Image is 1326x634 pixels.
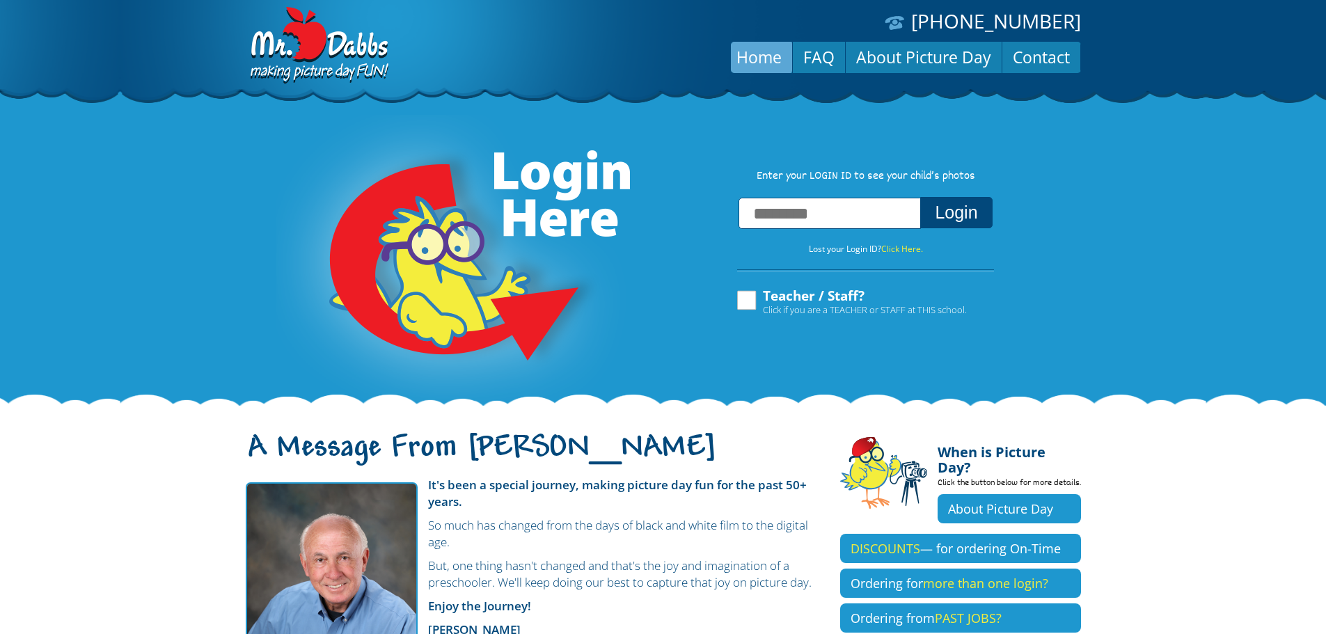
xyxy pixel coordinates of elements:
a: Home [726,40,792,74]
p: Lost your Login ID? [723,241,1009,257]
a: About Picture Day [938,494,1081,523]
p: Enter your LOGIN ID to see your child’s photos [723,169,1009,184]
a: About Picture Day [846,40,1002,74]
a: DISCOUNTS— for ordering On-Time [840,534,1081,563]
strong: Enjoy the Journey! [428,598,531,614]
button: Login [920,197,992,228]
a: Click Here. [881,243,923,255]
img: Login Here [276,115,633,407]
strong: It's been a special journey, making picture day fun for the past 50+ years. [428,477,807,509]
span: DISCOUNTS [851,540,920,557]
span: Click if you are a TEACHER or STAFF at THIS school. [763,303,967,317]
span: more than one login? [923,575,1048,592]
a: [PHONE_NUMBER] [911,8,1081,34]
p: So much has changed from the days of black and white film to the digital age. [246,517,819,550]
a: Ordering fromPAST JOBS? [840,603,1081,633]
label: Teacher / Staff? [735,289,967,315]
a: Ordering formore than one login? [840,569,1081,598]
p: Click the button below for more details. [938,475,1081,494]
a: FAQ [793,40,845,74]
img: Dabbs Company [246,7,390,85]
p: But, one thing hasn't changed and that's the joy and imagination of a preschooler. We'll keep doi... [246,557,819,591]
h1: A Message From [PERSON_NAME] [246,442,819,471]
h4: When is Picture Day? [938,436,1081,475]
span: PAST JOBS? [935,610,1002,626]
a: Contact [1002,40,1080,74]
